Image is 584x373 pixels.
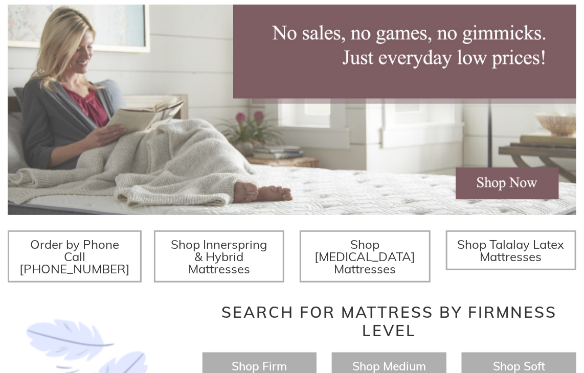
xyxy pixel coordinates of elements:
span: Shop Talalay Latex Mattresses [458,237,565,264]
span: Order by Phone Call [PHONE_NUMBER] [19,237,130,276]
a: Order by Phone Call [PHONE_NUMBER] [8,230,142,283]
a: Shop Talalay Latex Mattresses [446,230,577,270]
a: Shop Innerspring & Hybrid Mattresses [154,230,285,283]
span: Search for Mattress by Firmness Level [221,302,557,340]
a: Shop [MEDICAL_DATA] Mattresses [300,230,431,283]
span: Shop Innerspring & Hybrid Mattresses [171,237,267,276]
img: herobannermay2022-1652879215306_1200x.jpg [8,5,576,215]
span: Shop [MEDICAL_DATA] Mattresses [315,237,415,276]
